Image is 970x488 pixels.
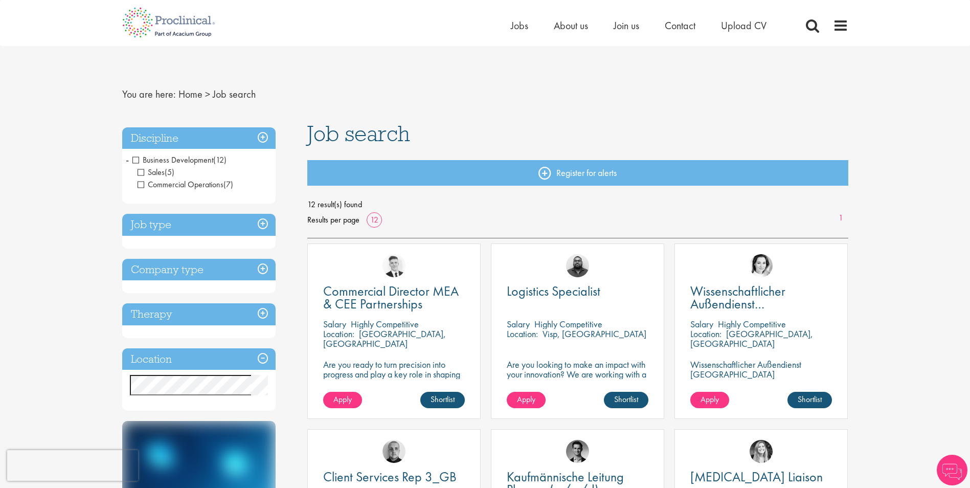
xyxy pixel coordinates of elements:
a: breadcrumb link [178,87,202,101]
a: Apply [507,392,546,408]
a: Shortlist [787,392,832,408]
a: Upload CV [721,19,766,32]
img: Manon Fuller [750,440,773,463]
h3: Company type [122,259,276,281]
span: Salary [690,318,713,330]
iframe: reCAPTCHA [7,450,138,481]
h3: Discipline [122,127,276,149]
span: Job search [307,120,410,147]
span: Wissenschaftlicher Außendienst [GEOGRAPHIC_DATA] [690,282,814,325]
span: Results per page [307,212,359,228]
span: [MEDICAL_DATA] Liaison [690,468,823,485]
p: Highly Competitive [351,318,419,330]
span: Location: [323,328,354,340]
span: > [205,87,210,101]
p: Highly Competitive [534,318,602,330]
span: Client Services Rep 3_GB [323,468,457,485]
a: Apply [690,392,729,408]
img: Harry Budge [382,440,405,463]
a: About us [554,19,588,32]
span: Job search [213,87,256,101]
span: Commercial Operations [138,179,223,190]
a: Wissenschaftlicher Außendienst [GEOGRAPHIC_DATA] [690,285,832,310]
img: Max Slevogt [566,440,589,463]
span: Sales [138,167,174,178]
span: Location: [690,328,721,340]
span: Commercial Director MEA & CEE Partnerships [323,282,459,313]
a: Apply [323,392,362,408]
span: Salary [323,318,346,330]
a: Shortlist [420,392,465,408]
a: [MEDICAL_DATA] Liaison [690,471,832,483]
span: (12) [213,154,227,165]
img: Ashley Bennett [566,254,589,277]
a: Register for alerts [307,160,848,186]
p: Are you ready to turn precision into progress and play a key role in shaping the future of pharma... [323,360,465,389]
a: Contact [665,19,695,32]
span: You are here: [122,87,176,101]
p: Visp, [GEOGRAPHIC_DATA] [543,328,646,340]
a: 12 [367,214,382,225]
span: (7) [223,179,233,190]
p: Wissenschaftlicher Außendienst [GEOGRAPHIC_DATA] [690,360,832,379]
img: Greta Prestel [750,254,773,277]
span: Apply [701,394,719,405]
span: Location: [507,328,538,340]
span: Apply [517,394,535,405]
span: Salary [507,318,530,330]
p: Highly Competitive [718,318,786,330]
span: Logistics Specialist [507,282,600,300]
span: (5) [165,167,174,178]
a: Shortlist [604,392,648,408]
a: Join us [614,19,639,32]
p: Are you looking to make an impact with your innovation? We are working with a well-established ph... [507,360,648,408]
span: Sales [138,167,165,178]
img: Nicolas Daniel [382,254,405,277]
p: [GEOGRAPHIC_DATA], [GEOGRAPHIC_DATA] [690,328,813,349]
a: 1 [833,212,848,224]
a: Commercial Director MEA & CEE Partnerships [323,285,465,310]
span: 12 result(s) found [307,197,848,212]
span: - [126,152,129,167]
span: Business Development [132,154,213,165]
h3: Location [122,348,276,370]
a: Client Services Rep 3_GB [323,471,465,483]
span: Business Development [132,154,227,165]
span: Apply [333,394,352,405]
h3: Job type [122,214,276,236]
span: Commercial Operations [138,179,233,190]
a: Logistics Specialist [507,285,648,298]
a: Jobs [511,19,528,32]
p: [GEOGRAPHIC_DATA], [GEOGRAPHIC_DATA] [323,328,446,349]
h3: Therapy [122,303,276,325]
img: Chatbot [937,455,967,485]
